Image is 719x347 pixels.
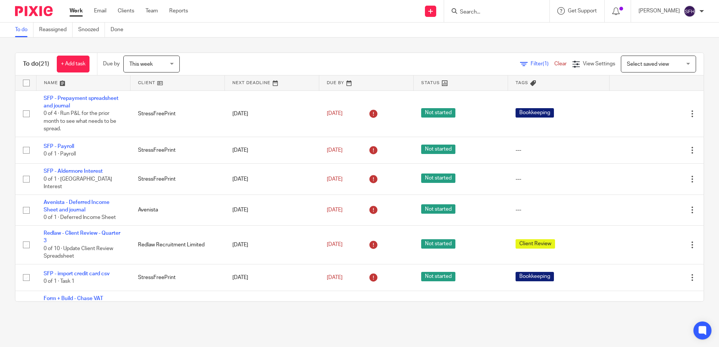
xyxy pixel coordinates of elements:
a: Email [94,7,106,15]
span: [DATE] [327,148,343,153]
td: Form + Build Limited [130,291,225,330]
img: svg%3E [684,5,696,17]
span: This week [129,62,153,67]
td: Avenista [130,195,225,225]
span: Bookkeeping [516,108,554,118]
span: [DATE] [327,177,343,182]
span: (1) [543,61,549,66]
a: SFP - import credit card csv [44,271,110,276]
span: [DATE] [327,275,343,280]
td: StressFreePrint [130,137,225,163]
a: SFP - Payroll [44,144,74,149]
span: 0 of 10 · Update Client Review Spreadsheet [44,246,113,259]
p: [PERSON_NAME] [639,7,680,15]
span: Select saved view [627,62,669,67]
a: Avenista - Deferred Income Sheet and journal [44,200,109,213]
span: View Settings [583,61,615,66]
a: Team [146,7,158,15]
span: [DATE] [327,242,343,247]
span: Not started [421,108,455,118]
td: StressFreePrint [130,264,225,291]
a: + Add task [57,56,89,72]
span: Get Support [568,8,597,14]
td: [DATE] [225,137,319,163]
td: [DATE] [225,291,319,330]
span: 0 of 1 · Deferred Income Sheet [44,215,116,220]
a: Reassigned [39,23,73,37]
a: Form + Build - Chase VAT invoices for Proforma payments [44,296,120,309]
a: Snoozed [78,23,105,37]
span: Not started [421,272,455,281]
td: [DATE] [225,164,319,195]
a: SFP - Aldermore Interest [44,169,103,174]
a: SFP - Prepayment spreadsheet and journal [44,96,118,109]
div: --- [516,175,602,183]
span: [DATE] [327,207,343,213]
a: Reports [169,7,188,15]
span: 0 of 1 · [GEOGRAPHIC_DATA] Interest [44,177,112,190]
span: Tags [516,81,528,85]
span: 0 of 1 · Task 1 [44,279,74,284]
p: Due by [103,60,120,68]
td: [DATE] [225,264,319,291]
div: --- [516,206,602,214]
td: Redlaw Recruitment Limited [130,225,225,264]
span: Not started [421,145,455,154]
span: 0 of 4 · Run P&L for the prior month to see what needs to be spread. [44,111,116,131]
span: Filter [531,61,554,66]
td: StressFreePrint [130,164,225,195]
a: Done [111,23,129,37]
a: Clear [554,61,567,66]
a: Clients [118,7,134,15]
td: [DATE] [225,225,319,264]
span: [DATE] [327,111,343,116]
span: Not started [421,204,455,214]
td: [DATE] [225,195,319,225]
span: Not started [421,173,455,183]
span: Bookkeeping [516,272,554,281]
h1: To do [23,60,49,68]
img: Pixie [15,6,53,16]
input: Search [459,9,527,16]
div: --- [516,146,602,154]
a: Redlaw - Client Review - Quarter 3 [44,231,120,243]
span: 0 of 1 · Payroll [44,151,76,157]
a: To do [15,23,33,37]
td: StressFreePrint [130,91,225,137]
a: Work [70,7,83,15]
span: Not started [421,239,455,249]
span: Client Review [516,239,555,249]
td: [DATE] [225,91,319,137]
span: (21) [39,61,49,67]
